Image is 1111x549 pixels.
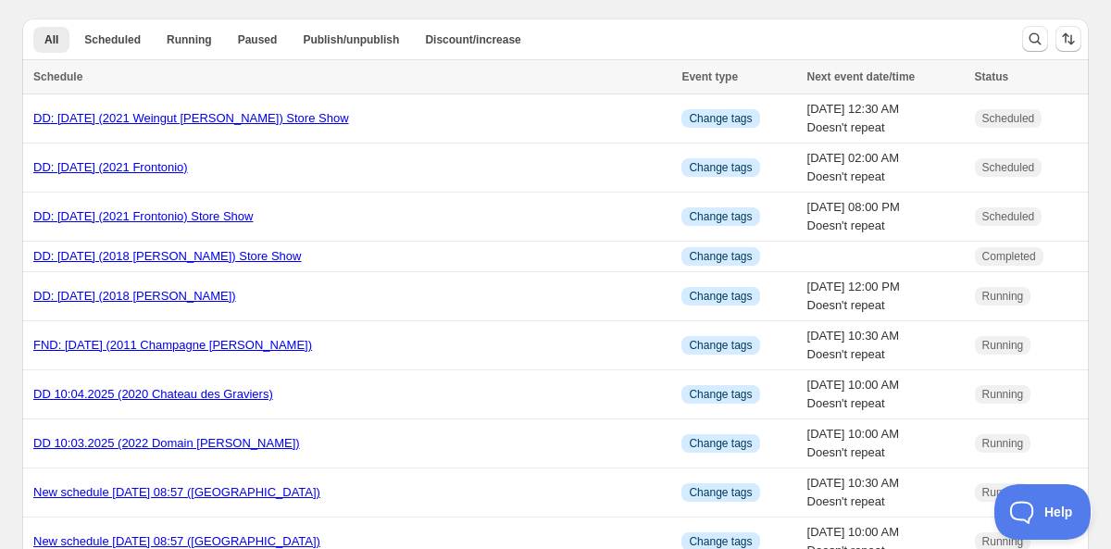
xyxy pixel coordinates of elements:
span: Change tags [689,338,752,353]
td: [DATE] 10:00 AM Doesn't repeat [802,419,969,468]
a: DD 10:04.2025 (2020 Chateau des Graviers) [33,387,273,401]
span: Scheduled [982,209,1035,224]
td: [DATE] 08:00 PM Doesn't repeat [802,193,969,242]
span: Paused [238,32,278,47]
button: Sort the results [1055,26,1081,52]
span: Scheduled [982,111,1035,126]
span: Change tags [689,534,752,549]
span: Scheduled [982,160,1035,175]
span: Schedule [33,70,82,83]
td: [DATE] 10:30 AM Doesn't repeat [802,468,969,518]
td: [DATE] 12:00 PM Doesn't repeat [802,272,969,321]
span: Running [982,485,1024,500]
span: Running [982,534,1024,549]
a: DD: [DATE] (2021 Weingut [PERSON_NAME]) Store Show [33,111,349,125]
a: New schedule [DATE] 08:57 ([GEOGRAPHIC_DATA]) [33,485,320,499]
span: Event type [681,70,738,83]
span: Running [167,32,212,47]
a: DD: [DATE] (2018 [PERSON_NAME]) [33,289,236,303]
span: Change tags [689,160,752,175]
a: DD: [DATE] (2021 Frontonio) Store Show [33,209,253,223]
span: Publish/unpublish [303,32,399,47]
td: [DATE] 12:30 AM Doesn't repeat [802,94,969,143]
td: [DATE] 02:00 AM Doesn't repeat [802,143,969,193]
span: All [44,32,58,47]
span: Change tags [689,387,752,402]
span: Running [982,289,1024,304]
span: Change tags [689,485,752,500]
a: DD 10:03.2025 (2022 Domain [PERSON_NAME]) [33,436,300,450]
span: Change tags [689,436,752,451]
span: Completed [982,249,1036,264]
span: Next event date/time [807,70,916,83]
span: Change tags [689,209,752,224]
span: Status [975,70,1009,83]
span: Change tags [689,249,752,264]
span: Discount/increase [425,32,520,47]
span: Change tags [689,111,752,126]
iframe: Toggle Customer Support [994,484,1092,540]
span: Running [982,338,1024,353]
a: New schedule [DATE] 08:57 ([GEOGRAPHIC_DATA]) [33,534,320,548]
td: [DATE] 10:00 AM Doesn't repeat [802,370,969,419]
span: Running [982,436,1024,451]
span: Change tags [689,289,752,304]
a: DD: [DATE] (2018 [PERSON_NAME]) Store Show [33,249,301,263]
span: Scheduled [84,32,141,47]
a: FND: [DATE] (2011 Champagne [PERSON_NAME]) [33,338,312,352]
td: [DATE] 10:30 AM Doesn't repeat [802,321,969,370]
button: Search and filter results [1022,26,1048,52]
span: Running [982,387,1024,402]
a: DD: [DATE] (2021 Frontonio) [33,160,188,174]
